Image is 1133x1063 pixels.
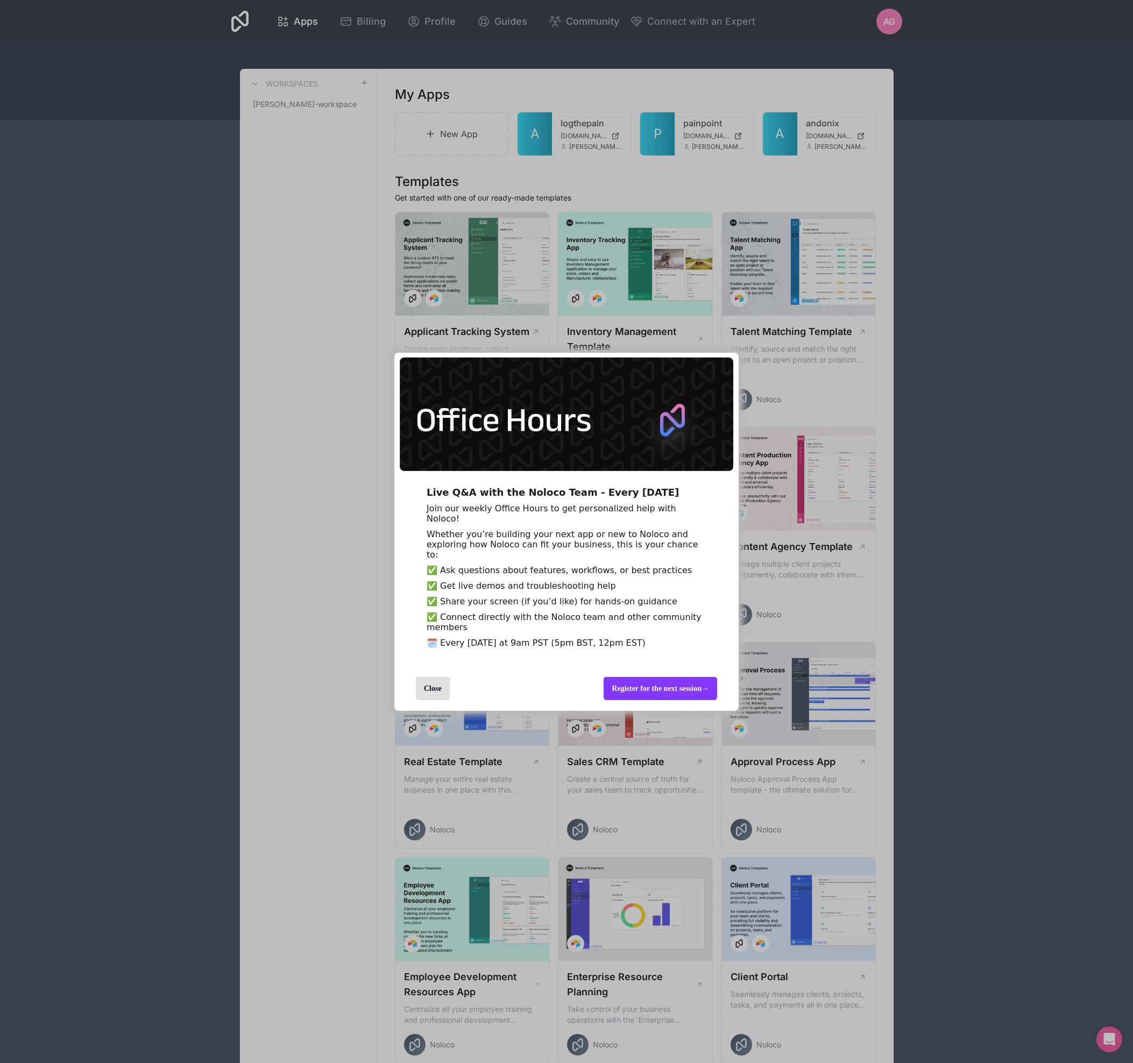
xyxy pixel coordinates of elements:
[427,612,702,632] span: ✅ Connect directly with the Noloco team and other community members
[400,357,733,470] img: 5446233340985343.png
[427,581,616,591] span: ✅ Get live demos and troubleshooting help
[427,565,692,575] span: ✅ Ask questions about features, workflows, or best practices
[416,677,450,700] div: Close
[427,638,646,648] span: 🗓️ Every [DATE] at 9am PST (5pm BST, 12pm EST)
[427,503,676,524] span: Join our weekly Office Hours to get personalized help with Noloco!
[394,352,739,710] div: entering modal
[427,487,679,498] span: Live Q&A with the Noloco Team - Every [DATE]
[427,529,698,560] span: Whether you’re building your next app or new to Noloco and exploring how Noloco can fit your busi...
[604,677,717,700] div: Register for the next session →
[427,596,677,607] span: ✅ Share your screen (if you’d like) for hands-on guidance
